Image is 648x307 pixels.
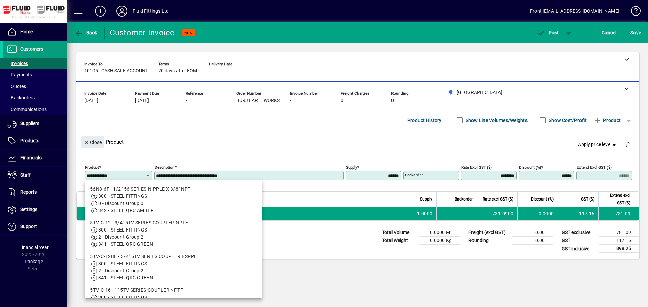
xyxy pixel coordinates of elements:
mat-option: 56N8-6F - 1/2" 56 SERIES NIPPLE X 3/8" NPT [85,183,262,217]
span: Financials [20,155,42,160]
span: Staff [20,172,31,178]
td: 0.0000 M³ [419,228,460,237]
span: 0 - Discount Group 0 [98,201,144,206]
div: 5TV-C-12 - 3/4" 5TV SERIES COUPLER NPTF [90,219,256,226]
span: - [186,98,187,103]
div: Customer Invoice [110,27,175,38]
span: 300 - STEEL FITTINGS [98,295,147,300]
td: 117.16 [599,237,639,245]
span: 300 - STEEL FITTINGS [98,261,147,266]
td: 117.16 [558,207,598,220]
span: Cancel [602,27,617,38]
span: 341 - STEEL QRC GREEN [98,275,153,280]
span: NEW [184,31,193,35]
a: Payments [3,69,67,81]
span: Suppliers [20,121,39,126]
a: Reports [3,184,67,201]
span: Settings [20,207,37,212]
a: Knowledge Base [626,1,640,23]
app-page-header-button: Delete [620,141,636,147]
td: 0.00 [512,237,553,245]
span: GST ($) [581,195,594,203]
span: Customers [20,46,43,52]
td: Total Volume [379,228,419,237]
td: 781.09 [599,228,639,237]
button: Post [534,27,562,39]
mat-label: Discount (%) [519,165,541,170]
span: 300 - STEEL FITTINGS [98,193,147,199]
span: Close [84,137,102,148]
button: Cancel [600,27,618,39]
span: ost [537,30,559,35]
span: [DATE] [135,98,149,103]
span: 10105 - CASH SALE ACCOUNT [84,68,148,74]
span: Products [20,138,39,143]
a: Invoices [3,58,67,69]
button: Apply price level [575,139,620,151]
button: Add [89,5,111,17]
mat-option: 5TV-C-12 - 3/4" 5TV SERIES COUPLER NPTF [85,217,262,250]
span: 342 - STEEL QRC AMBER [98,208,154,213]
span: Product History [407,115,442,126]
td: 0.00 [512,228,553,237]
button: Delete [620,136,636,152]
a: Products [3,132,67,149]
span: Product [593,115,621,126]
span: Apply price level [578,141,617,148]
a: Quotes [3,81,67,92]
mat-label: Product [85,165,99,170]
td: 898.25 [599,245,639,253]
div: Fluid Fittings Ltd [133,6,169,17]
span: Communications [7,106,47,112]
mat-label: Supply [346,165,357,170]
a: Settings [3,201,67,218]
td: 781.09 [598,207,639,220]
span: Payments [7,72,32,78]
span: - [209,68,210,74]
a: Support [3,218,67,235]
span: Backorder [455,195,473,203]
span: 2 - Discount Group 2 [98,268,144,273]
td: Total Weight [379,237,419,245]
span: Financial Year [19,245,49,250]
app-page-header-button: Back [67,27,105,39]
mat-label: Backorder [405,173,423,177]
button: Product [590,114,624,126]
a: Communications [3,103,67,115]
div: 5TV-C-12BF - 3/4" 5TV SERIES COUPLER BSPPF [90,253,256,260]
span: 0 [341,98,343,103]
span: Rate excl GST ($) [483,195,513,203]
span: S [630,30,633,35]
button: Back [73,27,99,39]
span: Supply [420,195,432,203]
span: Back [75,30,97,35]
span: BURJ EARTHWORKS [236,98,280,103]
a: Backorders [3,92,67,103]
button: Save [629,27,643,39]
span: Home [20,29,33,34]
span: Extend excl GST ($) [603,192,630,207]
span: 300 - STEEL FITTINGS [98,227,147,233]
span: [DATE] [84,98,98,103]
label: Show Cost/Profit [547,117,587,124]
span: 20 days after EOM [158,68,197,74]
span: Reports [20,189,37,195]
div: Front [EMAIL_ADDRESS][DOMAIN_NAME] [530,6,619,17]
div: Product [76,129,639,154]
span: Support [20,224,37,229]
mat-option: 5TV-C-12BF - 3/4" 5TV SERIES COUPLER BSPPF [85,250,262,284]
label: Show Line Volumes/Weights [464,117,528,124]
span: Invoices [7,61,28,66]
a: Suppliers [3,115,67,132]
button: Product History [405,114,444,126]
mat-label: Rate excl GST ($) [461,165,492,170]
a: Staff [3,167,67,184]
span: ave [630,27,641,38]
span: 341 - STEEL QRC GREEN [98,241,153,247]
button: Close [81,136,104,148]
mat-label: Description [155,165,174,170]
td: Rounding [465,237,512,245]
td: GST exclusive [558,228,599,237]
td: Freight (excl GST) [465,228,512,237]
span: - [290,98,291,103]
